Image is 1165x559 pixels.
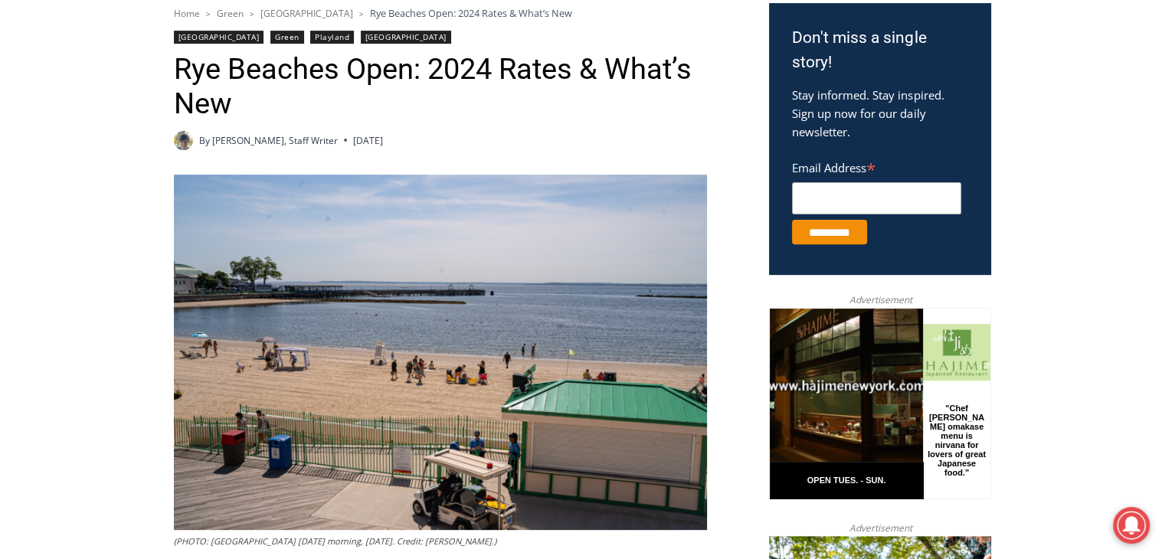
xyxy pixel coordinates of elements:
[174,534,707,548] figcaption: (PHOTO: [GEOGRAPHIC_DATA] [DATE] morning, [DATE]. Credit: [PERSON_NAME].)
[359,8,364,19] span: >
[466,16,533,59] h4: Book [PERSON_NAME]'s Good Humor for Your Event
[361,31,451,44] a: [GEOGRAPHIC_DATA]
[401,152,710,187] span: Intern @ [DOMAIN_NAME]
[174,175,707,530] img: (PHOTO: Playland Beach Saturday morning, May 25, 2024. Credit: Justin Gray.)
[5,158,150,216] span: Open Tues. - Sun. [PHONE_NUMBER]
[368,149,742,191] a: Intern @ [DOMAIN_NAME]
[250,8,254,19] span: >
[792,152,961,180] label: Email Address
[174,131,193,150] img: (PHOTO: MyRye.com 2024 Head Intern, Editor and now Staff Writer Charlie Morris. Contributed.)Char...
[260,7,353,20] a: [GEOGRAPHIC_DATA]
[370,6,572,20] span: Rye Beaches Open: 2024 Rates & What’s New
[455,5,553,70] a: Book [PERSON_NAME]'s Good Humor for Your Event
[833,293,927,307] span: Advertisement
[1,154,154,191] a: Open Tues. - Sun. [PHONE_NUMBER]
[174,52,729,122] h1: Rye Beaches Open: 2024 Rates & What’s New
[792,86,968,141] p: Stay informed. Stay inspired. Sign up now for our daily newsletter.
[100,28,378,42] div: Serving [GEOGRAPHIC_DATA] Since [DATE]
[353,133,383,148] time: [DATE]
[157,96,218,183] div: "Chef [PERSON_NAME] omakase menu is nirvana for lovers of great Japanese food."
[174,5,729,21] nav: Breadcrumbs
[199,133,210,148] span: By
[310,31,354,44] a: Playland
[387,1,724,149] div: "At the 10am stand-up meeting, each intern gets a chance to take [PERSON_NAME] and the other inte...
[833,521,927,535] span: Advertisement
[792,26,968,74] h3: Don't miss a single story!
[174,7,200,20] a: Home
[174,31,264,44] a: [GEOGRAPHIC_DATA]
[174,131,193,150] a: Author image
[270,31,304,44] a: Green
[206,8,211,19] span: >
[212,134,338,147] a: [PERSON_NAME], Staff Writer
[371,1,463,70] img: s_800_809a2aa2-bb6e-4add-8b5e-749ad0704c34.jpeg
[217,7,244,20] a: Green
